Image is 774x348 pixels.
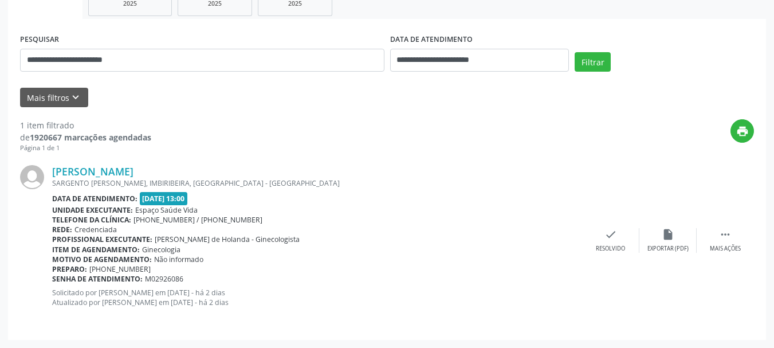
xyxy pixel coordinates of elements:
[52,288,582,307] p: Solicitado por [PERSON_NAME] em [DATE] - há 2 dias Atualizado por [PERSON_NAME] em [DATE] - há 2 ...
[20,143,151,153] div: Página 1 de 1
[69,91,82,104] i: keyboard_arrow_down
[575,52,611,72] button: Filtrar
[20,88,88,108] button: Mais filtroskeyboard_arrow_down
[52,194,137,204] b: Data de atendimento:
[145,274,183,284] span: M02926086
[710,245,741,253] div: Mais ações
[20,165,44,189] img: img
[155,234,300,244] span: [PERSON_NAME] de Holanda - Ginecologista
[133,215,262,225] span: [PHONE_NUMBER] / [PHONE_NUMBER]
[20,131,151,143] div: de
[52,205,133,215] b: Unidade executante:
[20,119,151,131] div: 1 item filtrado
[52,274,143,284] b: Senha de atendimento:
[52,264,87,274] b: Preparo:
[719,228,732,241] i: 
[647,245,689,253] div: Exportar (PDF)
[30,132,151,143] strong: 1920667 marcações agendadas
[135,205,198,215] span: Espaço Saúde Vida
[52,255,152,264] b: Motivo de agendamento:
[662,228,674,241] i: insert_drive_file
[154,255,203,264] span: Não informado
[142,245,180,255] span: Ginecologia
[596,245,625,253] div: Resolvido
[140,192,188,205] span: [DATE] 13:00
[52,165,133,178] a: [PERSON_NAME]
[604,228,617,241] i: check
[89,264,151,274] span: [PHONE_NUMBER]
[74,225,117,234] span: Credenciada
[52,215,131,225] b: Telefone da clínica:
[730,119,754,143] button: print
[390,31,473,49] label: DATA DE ATENDIMENTO
[736,125,749,138] i: print
[20,31,59,49] label: PESQUISAR
[52,178,582,188] div: SARGENTO [PERSON_NAME], IMBIRIBEIRA, [GEOGRAPHIC_DATA] - [GEOGRAPHIC_DATA]
[52,245,140,255] b: Item de agendamento:
[52,225,72,234] b: Rede:
[52,234,152,244] b: Profissional executante:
